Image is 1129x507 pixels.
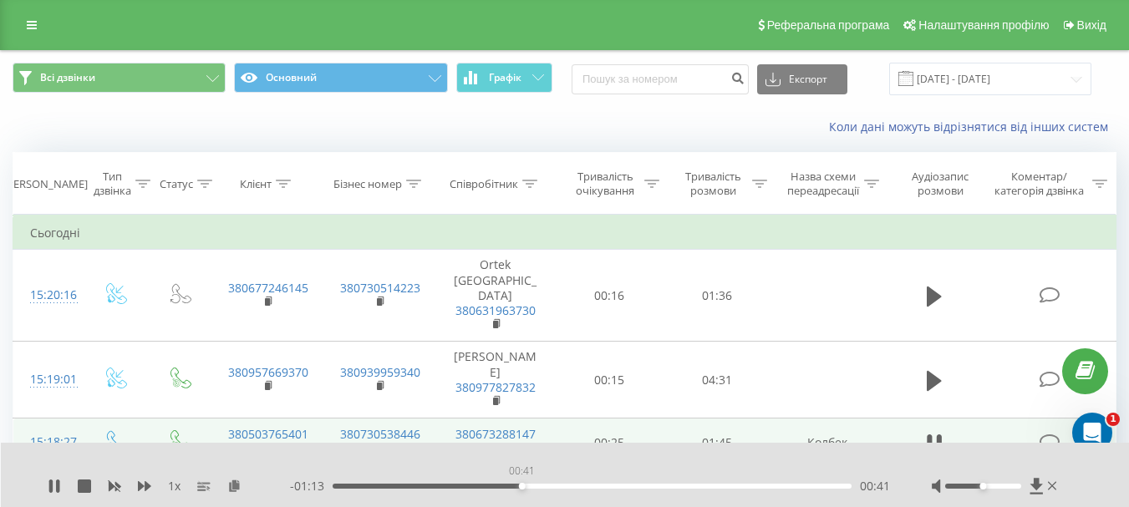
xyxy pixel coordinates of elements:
div: Бізнес номер [333,177,402,191]
a: 380730514223 [340,280,420,296]
iframe: Intercom live chat [1072,413,1112,453]
div: Тривалість розмови [679,170,748,198]
a: 380977827832 [455,379,536,395]
div: Статус [160,177,193,191]
a: Коли дані можуть відрізнятися вiд інших систем [829,119,1116,134]
span: 00:41 [860,478,890,494]
div: Аудіозапис розмови [898,170,983,198]
a: 380503765401 [228,426,308,442]
a: 380957669370 [228,364,308,380]
td: 00:15 [556,342,664,418]
div: Тривалість очікування [571,170,640,198]
a: 380677246145 [228,280,308,296]
span: Вихід [1077,18,1106,32]
input: Пошук за номером [572,64,749,94]
td: Колбек [771,418,883,467]
div: Назва схеми переадресації [786,170,860,198]
div: [PERSON_NAME] [3,177,88,191]
div: Тип дзвінка [94,170,131,198]
span: 1 x [168,478,181,494]
td: 04:31 [664,342,771,418]
a: 380730538446 [340,426,420,442]
button: Основний [234,63,447,93]
span: Всі дзвінки [40,71,95,84]
button: Всі дзвінки [13,63,226,93]
td: [PERSON_NAME] [435,342,556,418]
button: Експорт [757,64,847,94]
div: Коментар/категорія дзвінка [990,170,1088,198]
button: Графік [456,63,552,93]
td: 01:45 [664,418,771,467]
div: 15:18:27 [30,426,65,459]
div: Accessibility label [519,483,526,489]
div: 15:19:01 [30,363,65,396]
div: Accessibility label [979,483,986,489]
a: 380673288147 [455,426,536,442]
span: 1 [1106,413,1120,426]
div: 00:41 [506,459,538,483]
div: Клієнт [240,177,272,191]
a: 380939959340 [340,364,420,380]
td: Сьогодні [13,216,1116,250]
td: 00:16 [556,250,664,342]
span: Налаштування профілю [918,18,1049,32]
td: Ortek [GEOGRAPHIC_DATA] [435,250,556,342]
a: 380631963730 [455,302,536,318]
span: - 01:13 [290,478,333,494]
div: Співробітник [450,177,518,191]
td: 00:25 [556,418,664,467]
span: Реферальна програма [767,18,890,32]
span: Графік [489,72,521,84]
div: 15:20:16 [30,279,65,312]
td: 01:36 [664,250,771,342]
